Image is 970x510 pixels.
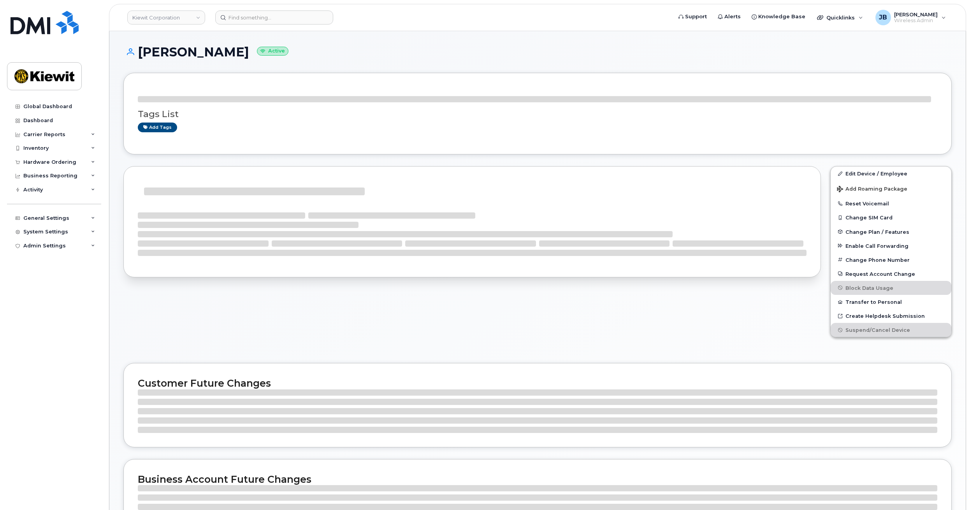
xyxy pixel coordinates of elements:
[257,47,288,56] small: Active
[845,229,909,235] span: Change Plan / Features
[831,239,951,253] button: Enable Call Forwarding
[138,109,937,119] h3: Tags List
[831,225,951,239] button: Change Plan / Features
[831,281,951,295] button: Block Data Usage
[831,253,951,267] button: Change Phone Number
[845,243,908,249] span: Enable Call Forwarding
[831,309,951,323] a: Create Helpdesk Submission
[138,123,177,132] a: Add tags
[138,377,937,389] h2: Customer Future Changes
[831,323,951,337] button: Suspend/Cancel Device
[831,295,951,309] button: Transfer to Personal
[831,166,951,181] a: Edit Device / Employee
[831,210,951,224] button: Change SIM Card
[831,181,951,196] button: Add Roaming Package
[837,186,907,193] span: Add Roaming Package
[123,45,952,59] h1: [PERSON_NAME]
[845,327,910,333] span: Suspend/Cancel Device
[138,473,937,485] h2: Business Account Future Changes
[831,267,951,281] button: Request Account Change
[831,196,951,210] button: Reset Voicemail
